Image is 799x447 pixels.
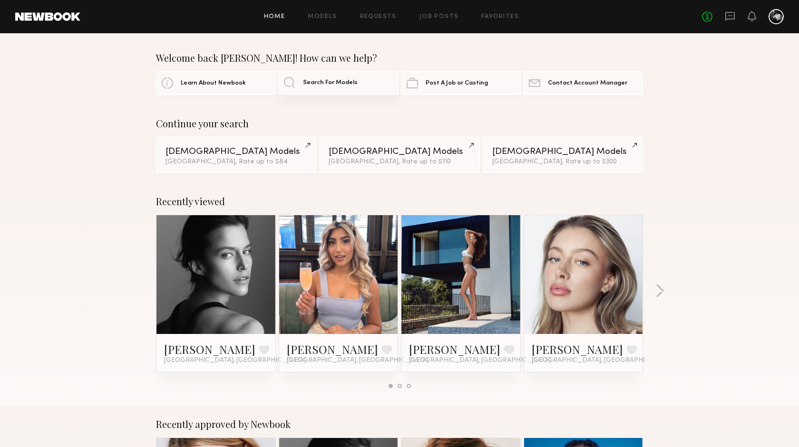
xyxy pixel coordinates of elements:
[548,80,627,86] span: Contact Account Manager
[166,147,307,156] div: [DEMOGRAPHIC_DATA] Models
[156,118,643,129] div: Continue your search
[287,342,378,357] a: [PERSON_NAME]
[278,71,398,95] a: Search For Models
[164,342,255,357] a: [PERSON_NAME]
[156,418,643,430] div: Recently approved by Newbook
[483,137,643,173] a: [DEMOGRAPHIC_DATA] Models[GEOGRAPHIC_DATA], Rate up to $300
[164,357,306,364] span: [GEOGRAPHIC_DATA], [GEOGRAPHIC_DATA]
[409,357,551,364] span: [GEOGRAPHIC_DATA], [GEOGRAPHIC_DATA]
[308,14,337,20] a: Models
[264,14,285,20] a: Home
[181,80,246,86] span: Learn About Newbook
[166,159,307,165] div: [GEOGRAPHIC_DATA], Rate up to $84
[156,71,276,95] a: Learn About Newbook
[426,80,488,86] span: Post A Job or Casting
[360,14,397,20] a: Requests
[287,357,429,364] span: [GEOGRAPHIC_DATA], [GEOGRAPHIC_DATA]
[329,147,470,156] div: [DEMOGRAPHIC_DATA] Models
[481,14,519,20] a: Favorites
[532,357,673,364] span: [GEOGRAPHIC_DATA], [GEOGRAPHIC_DATA]
[156,52,643,64] div: Welcome back [PERSON_NAME]! How can we help?
[409,342,500,357] a: [PERSON_NAME]
[401,71,521,95] a: Post A Job or Casting
[329,159,470,165] div: [GEOGRAPHIC_DATA], Rate up to $110
[156,196,643,207] div: Recently viewed
[492,147,633,156] div: [DEMOGRAPHIC_DATA] Models
[419,14,459,20] a: Job Posts
[492,159,633,165] div: [GEOGRAPHIC_DATA], Rate up to $300
[532,342,623,357] a: [PERSON_NAME]
[319,137,479,173] a: [DEMOGRAPHIC_DATA] Models[GEOGRAPHIC_DATA], Rate up to $110
[156,137,316,173] a: [DEMOGRAPHIC_DATA] Models[GEOGRAPHIC_DATA], Rate up to $84
[303,80,358,86] span: Search For Models
[523,71,643,95] a: Contact Account Manager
